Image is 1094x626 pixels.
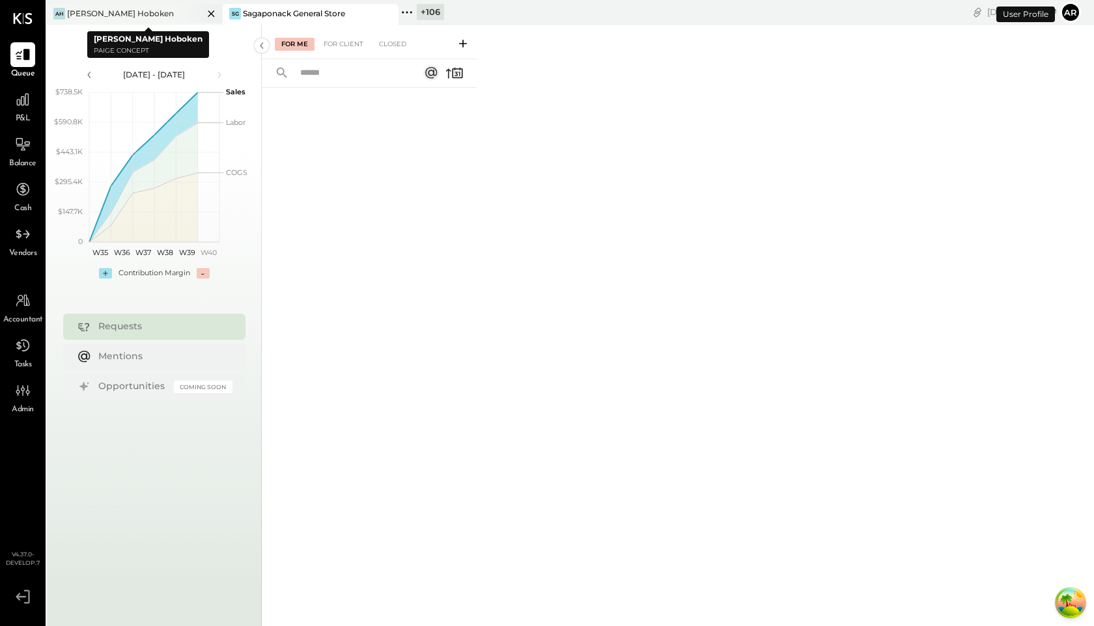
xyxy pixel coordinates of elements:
[9,158,36,170] span: Balance
[200,248,216,257] text: W40
[119,268,190,279] div: Contribution Margin
[14,359,32,371] span: Tasks
[174,381,232,393] div: Coming Soon
[243,8,345,19] div: Sagaponack General Store
[317,38,370,51] div: For Client
[55,87,83,96] text: $738.5K
[275,38,315,51] div: For Me
[113,248,130,257] text: W36
[99,268,112,279] div: +
[1058,590,1084,616] button: Open Tanstack query devtools
[98,320,226,333] div: Requests
[16,113,31,125] span: P&L
[11,68,35,80] span: Queue
[229,8,241,20] div: SG
[92,248,107,257] text: W35
[1,177,45,215] a: Cash
[197,268,210,279] div: -
[226,168,247,177] text: COGS
[9,248,37,260] span: Vendors
[1,132,45,170] a: Balance
[1,288,45,326] a: Accountant
[99,69,210,80] div: [DATE] - [DATE]
[56,147,83,156] text: $443.1K
[135,248,151,257] text: W37
[58,207,83,216] text: $147.7K
[1060,2,1081,23] button: Ar
[226,87,245,96] text: Sales
[54,117,83,126] text: $590.8K
[1,222,45,260] a: Vendors
[971,5,984,18] div: copy link
[55,177,83,186] text: $295.4K
[12,404,34,416] span: Admin
[98,350,226,363] div: Mentions
[78,237,83,246] text: 0
[987,6,1057,18] div: [DATE]
[67,8,174,19] div: [PERSON_NAME] Hoboken
[1,42,45,80] a: Queue
[14,203,31,215] span: Cash
[1,333,45,371] a: Tasks
[53,8,65,20] div: AH
[94,46,203,57] p: Paige Concept
[226,118,245,127] text: Labor
[178,248,195,257] text: W39
[1,87,45,125] a: P&L
[3,314,43,326] span: Accountant
[94,34,203,44] b: [PERSON_NAME] Hoboken
[157,248,173,257] text: W38
[372,38,413,51] div: Closed
[98,380,167,393] div: Opportunities
[1,378,45,416] a: Admin
[996,7,1055,22] div: User Profile
[417,4,444,20] div: + 106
